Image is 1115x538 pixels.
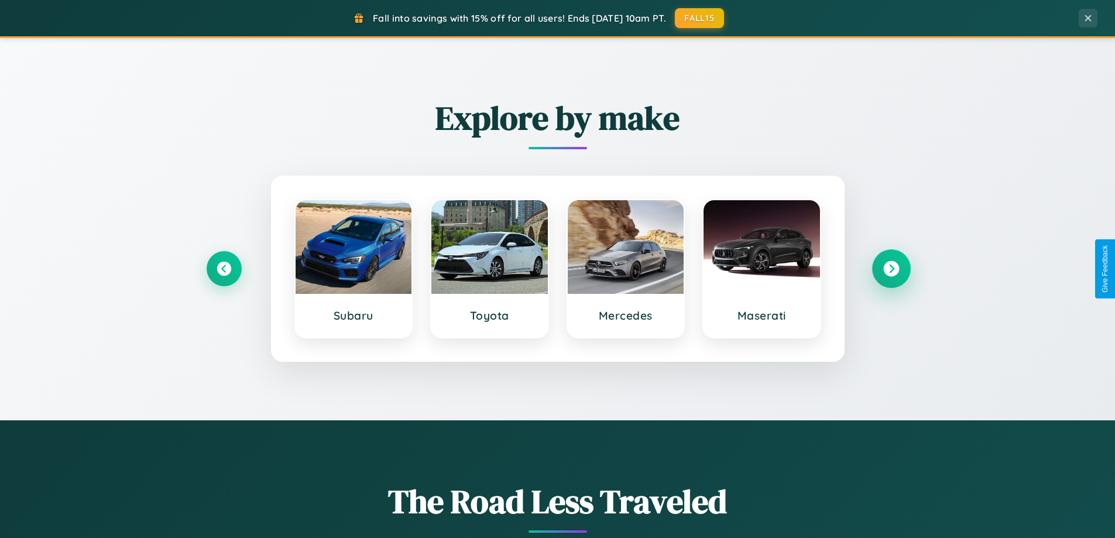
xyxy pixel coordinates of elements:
[207,479,909,524] h1: The Road Less Traveled
[207,95,909,141] h2: Explore by make
[675,8,724,28] button: FALL15
[579,309,673,323] h3: Mercedes
[373,12,666,24] span: Fall into savings with 15% off for all users! Ends [DATE] 10am PT.
[307,309,400,323] h3: Subaru
[715,309,808,323] h3: Maserati
[1101,245,1109,293] div: Give Feedback
[443,309,536,323] h3: Toyota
